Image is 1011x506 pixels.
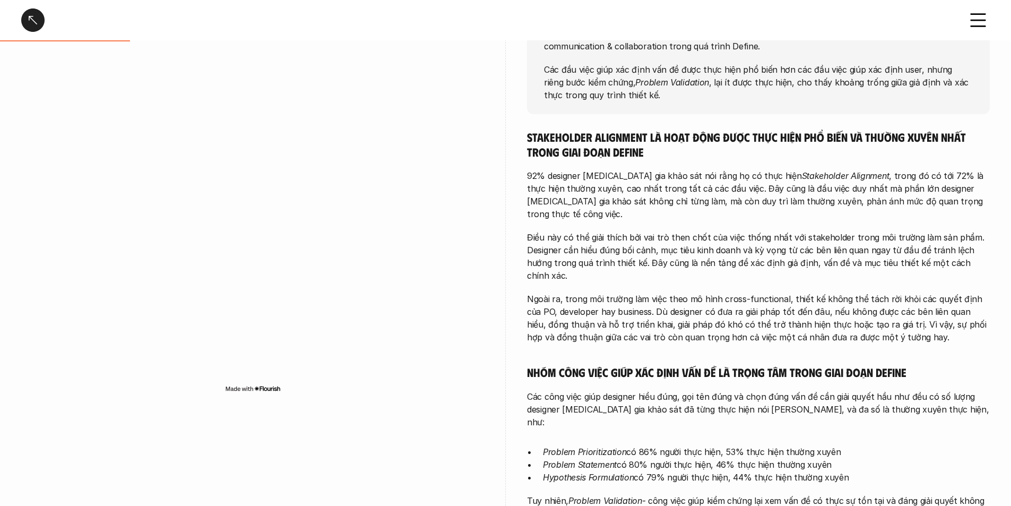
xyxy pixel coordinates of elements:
img: Made with Flourish [225,384,281,393]
em: Problem Prioritization [543,447,626,457]
p: là công việc được những người [MEDICAL_DATA] gia khảo sát thực hiện vừa phổ biến vừa duy trì thườ... [544,14,973,52]
p: Các đầu việc giúp xác định vấn đề được thực hiện phổ biến hơn các đầu việc giúp xác định user, nh... [544,63,973,101]
em: Problem Statement [543,459,617,470]
iframe: Interactive or visual content [21,64,484,382]
p: Các công việc giúp designer hiểu đúng, gọi tên đúng và chọn đúng vấn đề cần giải quyết hầu như đề... [527,390,990,428]
p: có 80% người thực hiện, 46% thực hiện thường xuyên [543,458,990,471]
p: có 86% người thực hiện, 53% thực hiện thường xuyên [543,445,990,458]
h5: Stakeholder Alignment là hoạt động được thực hiện phổ biến và thường xuyên nhất trong giai đoạn D... [527,130,990,159]
p: 92% designer [MEDICAL_DATA] gia khảo sát nói rằng họ có thực hiện , trong đó có tới 72% là thực h... [527,169,990,220]
em: Problem Validation [568,495,642,506]
em: Problem Validation [635,76,709,87]
p: có 79% người thực hiện, 44% thực hiện thường xuyên [543,471,990,484]
p: Ngoài ra, trong môi trường làm việc theo mô hình cross-functional, thiết kế không thể tách rời kh... [527,293,990,344]
h5: Nhóm công việc giúp xác định vấn đề là trọng tâm trong giai đoạn Define [527,365,990,380]
p: Điều này có thể giải thích bởi vai trò then chốt của việc thống nhất với stakeholder trong môi tr... [527,231,990,282]
em: Hypothesis Formulation [543,472,634,483]
em: Stakeholder Alignment [802,170,889,181]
